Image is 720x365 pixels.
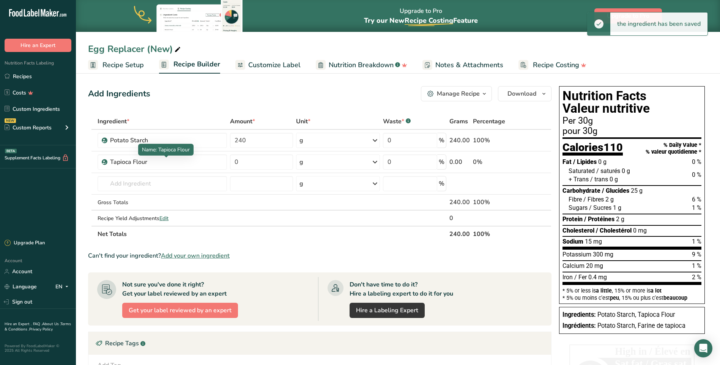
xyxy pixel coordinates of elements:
button: Manage Recipe [421,86,492,101]
a: Hire a Labeling Expert [350,303,425,318]
div: Tapioca Flour [110,157,205,167]
span: Grams [449,117,468,126]
span: / Fibres [583,196,604,203]
span: / Cholestérol [596,227,632,234]
a: Notes & Attachments [422,57,503,74]
th: Net Totals [96,226,448,242]
h1: Nutrition Facts Valeur nutritive [562,90,701,115]
a: Hire an Expert . [5,321,32,327]
span: 110 [603,141,623,154]
span: beaucoup [663,295,687,301]
span: Ingrédients: [562,322,596,329]
span: / trans [590,176,608,183]
section: * 5% or less is , 15% or more is [562,285,701,300]
span: Potato Starch, Tapioca Flour [597,311,675,318]
div: 100% [473,198,515,207]
span: Nutrition Breakdown [329,60,394,70]
span: Carbohydrate [562,187,600,194]
span: Recipe Builder [173,59,220,69]
a: Recipe Builder [159,56,220,74]
a: Nutrition Breakdown [316,57,407,74]
span: Download [507,89,536,98]
span: Ingredient [98,117,129,126]
span: 0 g [610,176,618,183]
div: Upgrade to Pro [364,0,478,32]
div: Can't find your ingredient? [88,251,551,260]
div: Powered By FoodLabelMaker © 2025 All Rights Reserved [5,344,71,353]
span: Add your own ingredient [161,251,230,260]
div: Potato Starch [110,136,205,145]
div: Recipe Yield Adjustments [98,214,227,222]
span: Cholesterol [562,227,594,234]
span: / Glucides [602,187,629,194]
span: Sugars [569,204,588,211]
span: Upgrade to Pro [607,11,649,20]
span: Fibre [569,196,582,203]
span: 25 g [631,187,643,194]
div: Upgrade Plan [5,239,45,247]
div: Calories [562,142,623,156]
span: Get your label reviewed by an expert [129,306,232,315]
span: / Protéines [584,216,614,223]
a: Language [5,280,37,293]
span: / Fer [574,274,587,281]
span: + Trans [569,176,589,183]
span: Calcium [562,262,585,269]
a: Recipe Costing [518,57,586,74]
span: 20 mg [586,262,603,269]
a: FAQ . [33,321,42,327]
div: Open Intercom Messenger [694,339,712,357]
span: Iron [562,274,573,281]
span: Recipe Costing [405,16,453,25]
div: BETA [5,149,17,153]
div: 240.00 [449,136,470,145]
span: / saturés [596,167,620,175]
span: Recipe Costing [533,60,579,70]
span: Amount [230,117,255,126]
span: Ingredients: [562,311,596,318]
button: Hire an Expert [5,39,71,52]
div: g [299,136,303,145]
span: Edit [159,215,169,222]
span: 0.4 mg [588,274,607,281]
span: 1 % [692,262,701,269]
th: 240.00 [448,226,471,242]
span: Notes & Attachments [435,60,503,70]
div: Gross Totals [98,198,227,206]
span: Potato Starch, Farine de tapioca [597,322,685,329]
span: Saturated [569,167,595,175]
span: Unit [296,117,310,126]
div: Not sure you've done it right? Get your label reviewed by an expert [122,280,227,298]
span: 1 % [692,204,701,211]
div: Waste [383,117,411,126]
span: 2 g [605,196,614,203]
div: 100% [473,136,515,145]
a: Customize Label [235,57,301,74]
span: 0 g [622,167,630,175]
th: 100% [471,226,517,242]
span: Recipe Setup [102,60,144,70]
input: Add Ingredient [98,176,227,191]
div: 0% [473,157,515,167]
div: Add Ingredients [88,88,150,100]
a: Privacy Policy [29,327,53,332]
div: Don't have time to do it? Hire a labeling expert to do it for you [350,280,453,298]
span: Protein [562,216,583,223]
div: Egg Replacer (New) [88,42,182,56]
span: 0 mg [633,227,647,234]
span: 9 % [692,251,701,258]
div: g [299,179,303,188]
span: / Lipides [573,158,597,165]
span: 300 mg [593,251,613,258]
span: 1 % [692,238,701,245]
div: % Daily Value * % valeur quotidienne * [646,142,701,155]
span: 1 g [613,204,621,211]
span: 0 % [692,158,701,165]
span: 0 g [598,158,607,165]
span: 2 g [616,216,624,223]
div: Custom Reports [5,124,52,132]
span: 6 % [692,196,701,203]
div: pour 30g [562,127,701,136]
div: * 5% ou moins c’est , 15% ou plus c’est [562,295,701,300]
span: peu [610,295,619,301]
